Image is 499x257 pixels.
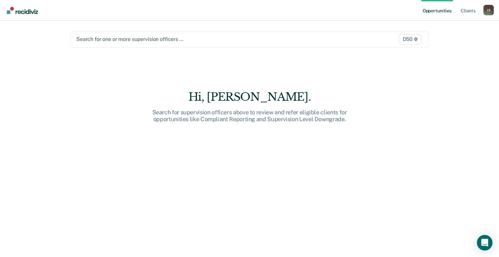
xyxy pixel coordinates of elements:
span: D50 [399,34,422,45]
div: J S [483,5,494,15]
button: Profile dropdown button [483,5,494,15]
div: Search for supervision officers above to review and refer eligible clients for opportunities like... [146,109,353,123]
img: Recidiviz [7,7,38,14]
div: Hi, [PERSON_NAME]. [146,90,353,104]
div: Open Intercom Messenger [477,235,493,251]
